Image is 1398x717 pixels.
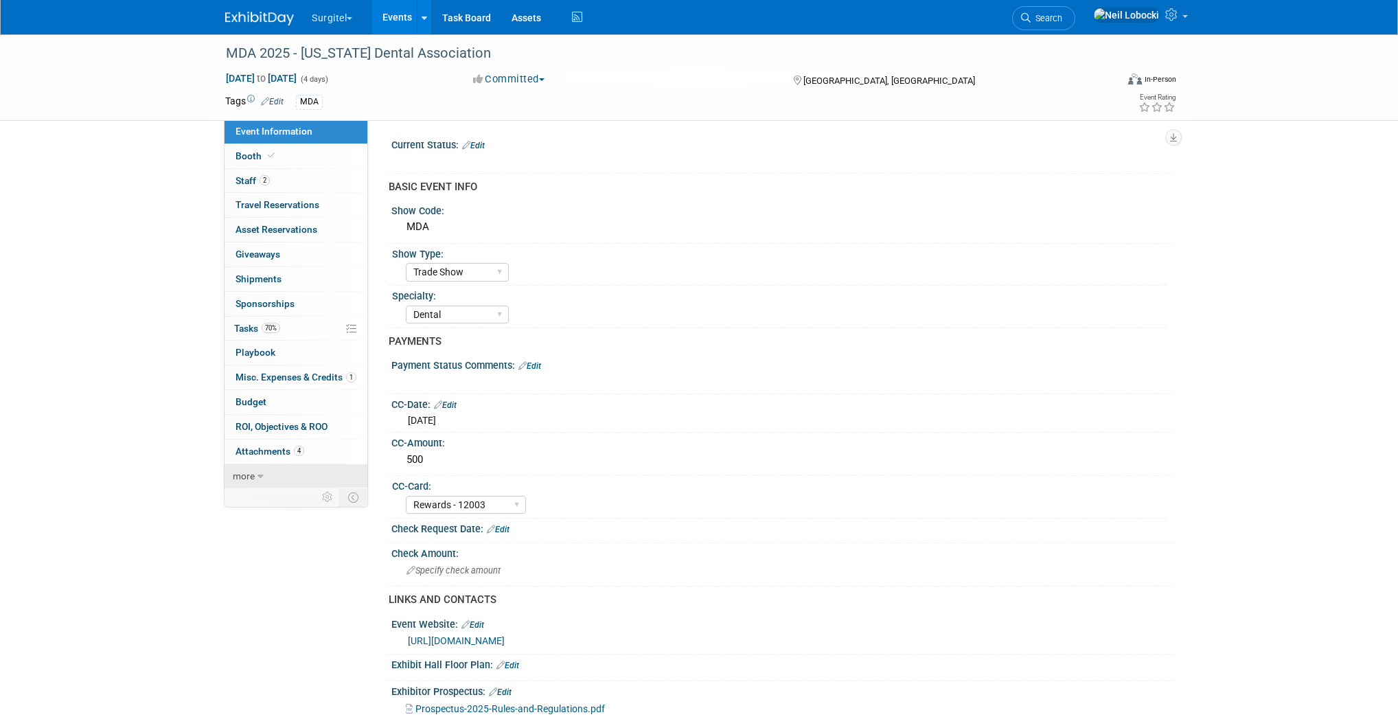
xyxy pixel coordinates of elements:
span: 70% [262,323,280,333]
span: Attachments [236,446,304,457]
span: Travel Reservations [236,199,319,210]
span: Specify check amount [406,565,501,576]
div: CC-Card: [392,476,1167,493]
div: Show Code: [391,201,1173,218]
div: In-Person [1144,74,1176,84]
a: ROI, Objectives & ROO [225,415,367,439]
a: Edit [487,525,509,534]
span: [DATE] [408,415,436,426]
span: Tasks [234,323,280,334]
div: MDA [402,216,1162,238]
span: Shipments [236,273,282,284]
div: MDA [296,95,323,109]
a: Event Information [225,119,367,144]
img: Format-Inperson.png [1128,73,1142,84]
a: Staff2 [225,169,367,193]
div: Check Amount: [391,543,1173,560]
a: Attachments4 [225,440,367,464]
div: Check Request Date: [391,519,1173,536]
a: Misc. Expenses & Credits1 [225,365,367,389]
a: Tasks70% [225,317,367,341]
span: 2 [260,175,270,185]
span: [DATE] [DATE] [225,72,297,84]
img: Neil Lobocki [1093,8,1160,23]
span: 4 [294,446,304,456]
span: to [255,73,268,84]
a: Shipments [225,267,367,291]
div: Show Type: [392,244,1167,261]
span: more [233,470,255,481]
span: Giveaways [236,249,280,260]
div: Event Website: [391,614,1173,632]
a: Giveaways [225,242,367,266]
span: Misc. Expenses & Credits [236,372,356,383]
span: ROI, Objectives & ROO [236,421,328,432]
span: (4 days) [299,75,328,84]
span: Sponsorships [236,298,295,309]
td: Personalize Event Tab Strip [316,488,340,506]
div: Specialty: [392,286,1167,303]
span: Booth [236,150,277,161]
a: Edit [434,400,457,410]
span: Search [1031,13,1062,23]
div: CC-Amount: [391,433,1173,450]
td: Toggle Event Tabs [340,488,368,506]
div: Exhibit Hall Floor Plan: [391,655,1173,672]
a: Edit [489,687,512,697]
div: MDA 2025 - [US_STATE] Dental Association [221,41,1095,66]
span: Event Information [236,126,312,137]
div: LINKS AND CONTACTS [389,593,1162,607]
div: PAYMENTS [389,334,1162,349]
img: ExhibitDay [225,12,294,25]
a: Edit [462,141,485,150]
div: Event Format [1035,71,1176,92]
div: Exhibitor Prospectus: [391,681,1173,699]
a: Booth [225,144,367,168]
span: Playbook [236,347,275,358]
div: 500 [402,449,1162,470]
a: Travel Reservations [225,193,367,217]
span: Budget [236,396,266,407]
span: 1 [346,372,356,383]
div: Current Status: [391,135,1173,152]
a: Budget [225,390,367,414]
a: [URL][DOMAIN_NAME] [408,635,505,646]
a: Asset Reservations [225,218,367,242]
a: Edit [496,661,519,670]
div: Event Rating [1138,94,1176,101]
button: Committed [468,72,550,87]
a: Playbook [225,341,367,365]
div: CC-Date: [391,394,1173,412]
span: [GEOGRAPHIC_DATA], [GEOGRAPHIC_DATA] [803,76,975,86]
a: Edit [461,620,484,630]
i: Booth reservation complete [268,152,275,159]
a: Sponsorships [225,292,367,316]
div: BASIC EVENT INFO [389,180,1162,194]
span: Prospectus-2025-Rules-and-Regulations.pdf [415,703,605,714]
span: Asset Reservations [236,224,317,235]
span: Staff [236,175,270,186]
a: Edit [261,97,284,106]
a: Search [1012,6,1075,30]
a: more [225,464,367,488]
div: Payment Status Comments: [391,355,1173,373]
td: Tags [225,94,284,110]
a: Prospectus-2025-Rules-and-Regulations.pdf [406,703,605,714]
a: Edit [518,361,541,371]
